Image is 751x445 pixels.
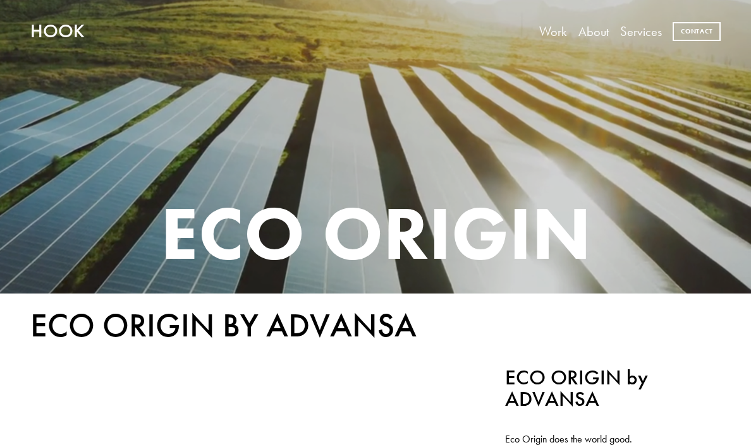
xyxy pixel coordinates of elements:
h2: ECO ORIGIN BY ADVANSA [30,309,721,341]
a: Work [539,19,567,45]
h3: ECO ORIGIN by ADVANSA [505,367,721,410]
a: About [578,19,609,45]
a: Contact [673,22,721,40]
a: Services [620,19,662,45]
strong: ECO ORIGIN [161,187,591,278]
a: HOOK [30,20,85,42]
